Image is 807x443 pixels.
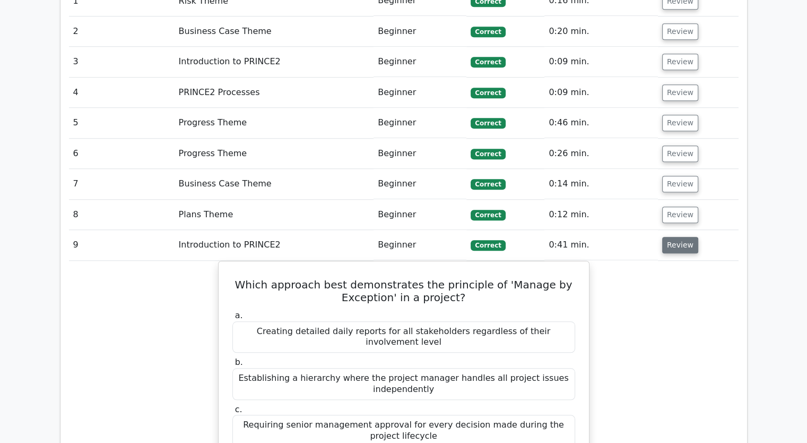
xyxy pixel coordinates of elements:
td: 0:09 min. [544,78,658,108]
div: Establishing a hierarchy where the project manager handles all project issues independently [232,368,575,400]
td: Beginner [374,200,466,230]
td: PRINCE2 Processes [175,78,374,108]
td: Beginner [374,47,466,77]
td: 6 [69,139,175,169]
button: Review [662,23,698,40]
button: Review [662,176,698,192]
span: Correct [471,210,505,220]
button: Review [662,237,698,253]
span: Correct [471,88,505,98]
td: 4 [69,78,175,108]
td: Beginner [374,108,466,138]
td: 0:46 min. [544,108,658,138]
button: Review [662,115,698,131]
td: Beginner [374,230,466,260]
span: b. [235,357,243,367]
td: 0:26 min. [544,139,658,169]
span: Correct [471,27,505,37]
td: Introduction to PRINCE2 [175,230,374,260]
td: 0:41 min. [544,230,658,260]
td: 8 [69,200,175,230]
button: Review [662,84,698,101]
span: Correct [471,240,505,251]
span: Correct [471,118,505,129]
td: Beginner [374,78,466,108]
span: Correct [471,179,505,190]
td: 2 [69,16,175,47]
button: Review [662,146,698,162]
td: 0:20 min. [544,16,658,47]
td: Plans Theme [175,200,374,230]
td: 7 [69,169,175,199]
td: Beginner [374,139,466,169]
td: 0:12 min. [544,200,658,230]
td: 3 [69,47,175,77]
span: Correct [471,149,505,159]
span: Correct [471,57,505,67]
td: 9 [69,230,175,260]
td: Business Case Theme [175,16,374,47]
td: 5 [69,108,175,138]
div: Creating detailed daily reports for all stakeholders regardless of their involvement level [232,321,575,353]
td: Introduction to PRINCE2 [175,47,374,77]
h5: Which approach best demonstrates the principle of 'Manage by Exception' in a project? [231,278,576,304]
td: Progress Theme [175,108,374,138]
td: 0:09 min. [544,47,658,77]
td: Beginner [374,16,466,47]
span: a. [235,310,243,320]
button: Review [662,207,698,223]
td: Progress Theme [175,139,374,169]
button: Review [662,54,698,70]
td: 0:14 min. [544,169,658,199]
td: Beginner [374,169,466,199]
td: Business Case Theme [175,169,374,199]
span: c. [235,404,242,414]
